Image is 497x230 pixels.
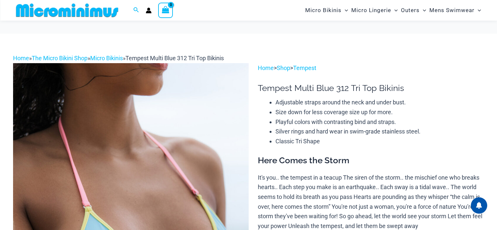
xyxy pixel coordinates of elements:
li: Adjustable straps around the neck and under bust. [275,97,484,107]
a: The Micro Bikini Shop [32,55,88,62]
img: MM SHOP LOGO FLAT [13,3,121,18]
a: OutersMenu ToggleMenu Toggle [399,2,428,19]
h1: Tempest Multi Blue 312 Tri Top Bikinis [258,83,484,93]
span: » » » [13,55,224,62]
li: Silver rings and hard wear in swim-grade stainless steel. [275,127,484,136]
span: Tempest Multi Blue 312 Tri Top Bikinis [125,55,224,62]
a: Shop [277,64,290,71]
a: Home [258,64,274,71]
li: Size down for less coverage size up for more. [275,107,484,117]
li: Playful colors with contrasting bind and straps. [275,117,484,127]
span: Micro Lingerie [351,2,391,19]
span: Mens Swimwear [429,2,474,19]
a: View Shopping Cart, empty [158,3,173,18]
span: Menu Toggle [420,2,426,19]
a: Micro BikinisMenu ToggleMenu Toggle [304,2,350,19]
span: Menu Toggle [474,2,481,19]
span: Menu Toggle [391,2,398,19]
h3: Here Comes the Storm [258,155,484,166]
span: Menu Toggle [341,2,348,19]
span: Micro Bikinis [305,2,341,19]
nav: Site Navigation [303,1,484,20]
a: Micro LingerieMenu ToggleMenu Toggle [350,2,399,19]
p: > > [258,63,484,73]
a: Mens SwimwearMenu ToggleMenu Toggle [428,2,483,19]
a: Home [13,55,29,62]
a: Tempest [293,64,316,71]
a: Micro Bikinis [90,55,123,62]
a: Search icon link [133,6,139,14]
li: Classic Tri Shape [275,136,484,146]
span: Outers [401,2,420,19]
a: Account icon link [146,8,152,13]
